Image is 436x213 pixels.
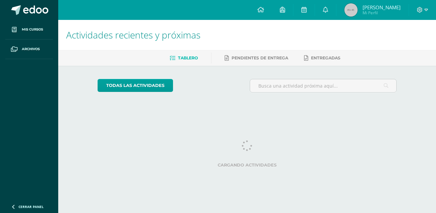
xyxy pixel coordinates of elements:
[98,163,397,168] label: Cargando actividades
[225,53,288,63] a: Pendientes de entrega
[311,55,340,60] span: Entregadas
[22,46,40,52] span: Archivos
[250,79,397,92] input: Busca una actividad próxima aquí...
[232,55,288,60] span: Pendientes de entrega
[363,4,401,11] span: [PERSON_NAME]
[19,204,44,209] span: Cerrar panel
[5,39,53,59] a: Archivos
[304,53,340,63] a: Entregadas
[344,3,358,17] img: 45x45
[170,53,198,63] a: Tablero
[22,27,43,32] span: Mis cursos
[98,79,173,92] a: todas las Actividades
[363,10,401,16] span: Mi Perfil
[66,29,200,41] span: Actividades recientes y próximas
[5,20,53,39] a: Mis cursos
[178,55,198,60] span: Tablero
